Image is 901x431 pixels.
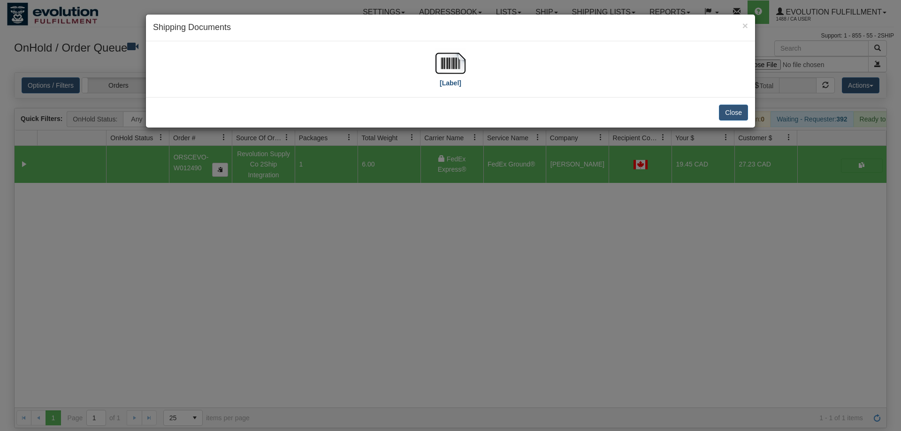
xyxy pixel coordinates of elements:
[742,21,748,30] button: Close
[440,78,461,88] label: [Label]
[719,105,748,121] button: Close
[742,20,748,31] span: ×
[435,59,466,86] a: [Label]
[435,48,466,78] img: barcode.jpg
[153,22,748,34] h4: Shipping Documents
